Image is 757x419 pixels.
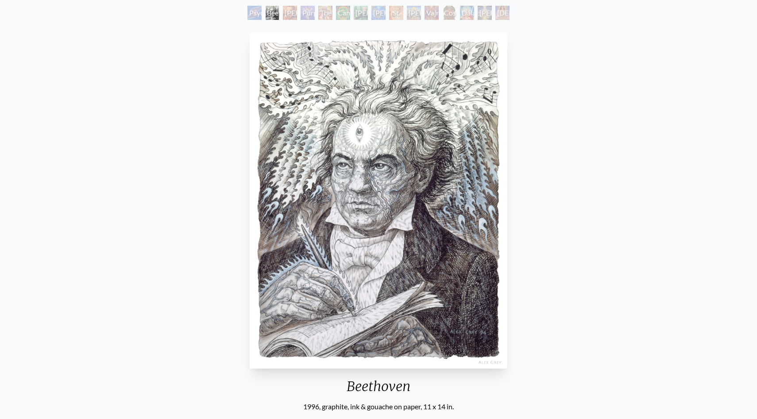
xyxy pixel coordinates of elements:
[371,6,386,20] div: [PERSON_NAME] & the New Eleusis
[478,6,492,20] div: [PERSON_NAME]
[265,6,279,20] div: Beethoven
[318,6,332,20] div: The Shulgins and their Alchemical Angels
[301,6,315,20] div: Purple [DEMOGRAPHIC_DATA]
[495,6,510,20] div: [DEMOGRAPHIC_DATA]
[283,6,297,20] div: [PERSON_NAME] M.D., Cartographer of Consciousness
[246,401,511,412] div: 1996, graphite, ink & gouache on paper, 11 x 14 in.
[354,6,368,20] div: [PERSON_NAME][US_STATE] - Hemp Farmer
[407,6,421,20] div: [PERSON_NAME]
[247,6,262,20] div: Psychedelic Healing
[389,6,403,20] div: St. [PERSON_NAME] & The LSD Revelation Revolution
[336,6,350,20] div: Cannabacchus
[460,6,474,20] div: Dalai Lama
[250,33,507,369] img: Beethoven-1996-Alex-Grey-watermarked.jpg
[425,6,439,20] div: Vajra Guru
[442,6,456,20] div: Cosmic [DEMOGRAPHIC_DATA]
[246,378,511,401] div: Beethoven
